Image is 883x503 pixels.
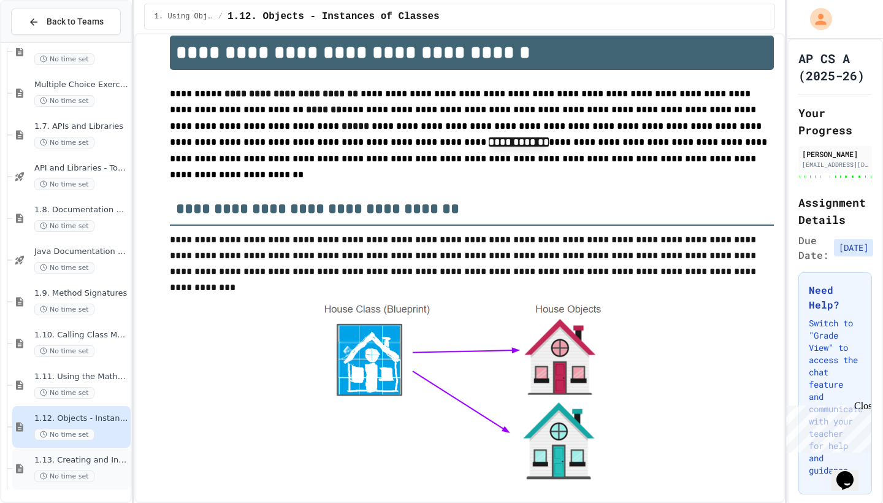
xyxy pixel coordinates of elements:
[798,50,872,84] h1: AP CS A (2025-26)
[34,345,94,357] span: No time set
[798,233,829,263] span: Due Date:
[34,80,128,90] span: Multiple Choice Exercises for Unit 1a (1.1-1.6)
[5,5,85,78] div: Chat with us now!Close
[34,220,94,232] span: No time set
[34,330,128,340] span: 1.10. Calling Class Methods
[809,283,862,312] h3: Need Help?
[34,95,94,107] span: No time set
[797,5,835,33] div: My Account
[34,304,94,315] span: No time set
[34,455,128,466] span: 1.13. Creating and Initializing Objects: Constructors
[34,288,128,299] span: 1.9. Method Signatures
[34,387,94,399] span: No time set
[802,160,868,169] div: [EMAIL_ADDRESS][DOMAIN_NAME]
[34,247,128,257] span: Java Documentation with Comments - Topic 1.8
[34,137,94,148] span: No time set
[11,9,121,35] button: Back to Teams
[227,9,440,24] span: 1.12. Objects - Instances of Classes
[34,179,94,190] span: No time set
[34,470,94,482] span: No time set
[34,413,128,424] span: 1.12. Objects - Instances of Classes
[34,429,94,440] span: No time set
[834,239,873,256] span: [DATE]
[34,163,128,174] span: API and Libraries - Topic 1.7
[831,454,871,491] iframe: chat widget
[34,372,128,382] span: 1.11. Using the Math Class
[802,148,868,159] div: [PERSON_NAME]
[34,53,94,65] span: No time set
[809,317,862,477] p: Switch to "Grade View" to access the chat feature and communicate with your teacher for help and ...
[47,15,104,28] span: Back to Teams
[781,401,871,453] iframe: chat widget
[798,194,872,228] h2: Assignment Details
[34,262,94,274] span: No time set
[218,12,223,21] span: /
[34,121,128,132] span: 1.7. APIs and Libraries
[34,205,128,215] span: 1.8. Documentation with Comments and Preconditions
[155,12,213,21] span: 1. Using Objects and Methods
[798,104,872,139] h2: Your Progress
